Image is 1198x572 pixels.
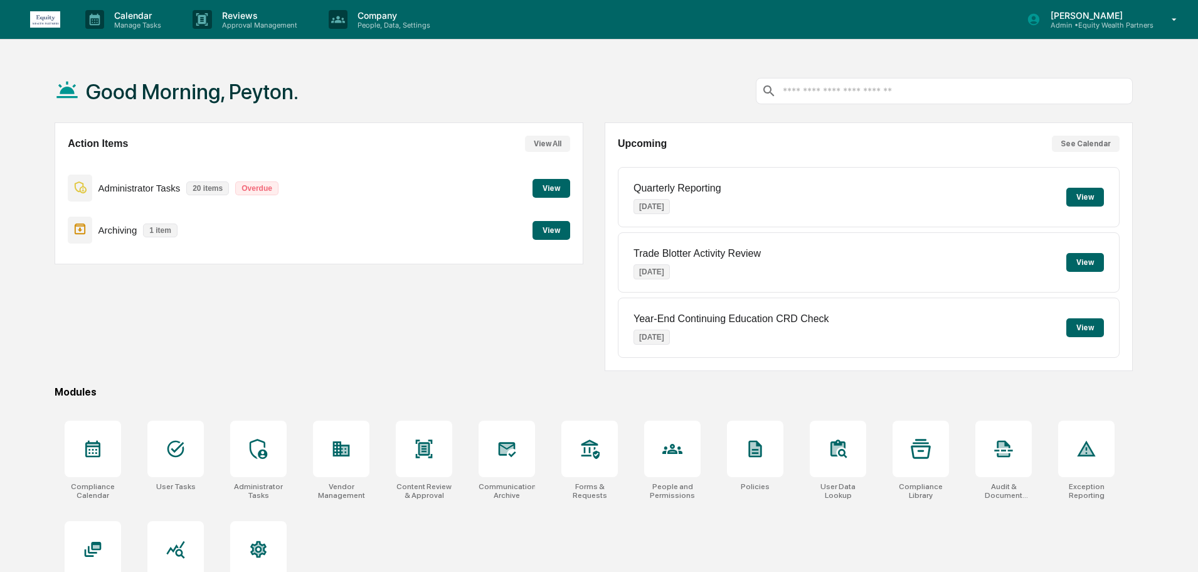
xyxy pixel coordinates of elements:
[347,10,437,21] p: Company
[86,79,299,104] h1: Good Morning, Peyton.
[633,199,670,214] p: [DATE]
[230,482,287,500] div: Administrator Tasks
[561,482,618,500] div: Forms & Requests
[644,482,701,500] div: People and Permissions
[55,386,1133,398] div: Modules
[633,183,721,194] p: Quarterly Reporting
[1052,136,1120,152] button: See Calendar
[533,221,570,240] button: View
[104,10,167,21] p: Calendar
[533,179,570,198] button: View
[633,313,829,325] p: Year-End Continuing Education CRD Check
[741,482,770,491] div: Policies
[186,181,229,195] p: 20 items
[104,21,167,30] p: Manage Tasks
[68,138,128,149] h2: Action Items
[810,482,866,500] div: User Data Lookup
[633,264,670,279] p: [DATE]
[1066,318,1104,337] button: View
[533,224,570,235] a: View
[633,248,761,259] p: Trade Blotter Activity Review
[633,330,670,345] p: [DATE]
[98,225,137,235] p: Archiving
[525,136,570,152] button: View All
[533,181,570,193] a: View
[1041,10,1153,21] p: [PERSON_NAME]
[893,482,949,500] div: Compliance Library
[313,482,369,500] div: Vendor Management
[65,482,121,500] div: Compliance Calendar
[98,183,181,193] p: Administrator Tasks
[347,21,437,30] p: People, Data, Settings
[975,482,1032,500] div: Audit & Document Logs
[156,482,196,491] div: User Tasks
[1066,188,1104,207] button: View
[1058,482,1115,500] div: Exception Reporting
[1066,253,1104,272] button: View
[1158,531,1192,564] iframe: Open customer support
[143,224,178,237] p: 1 item
[30,11,60,28] img: logo
[1041,21,1153,30] p: Admin • Equity Wealth Partners
[396,482,452,500] div: Content Review & Approval
[212,10,304,21] p: Reviews
[212,21,304,30] p: Approval Management
[618,138,667,149] h2: Upcoming
[479,482,535,500] div: Communications Archive
[235,181,278,195] p: Overdue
